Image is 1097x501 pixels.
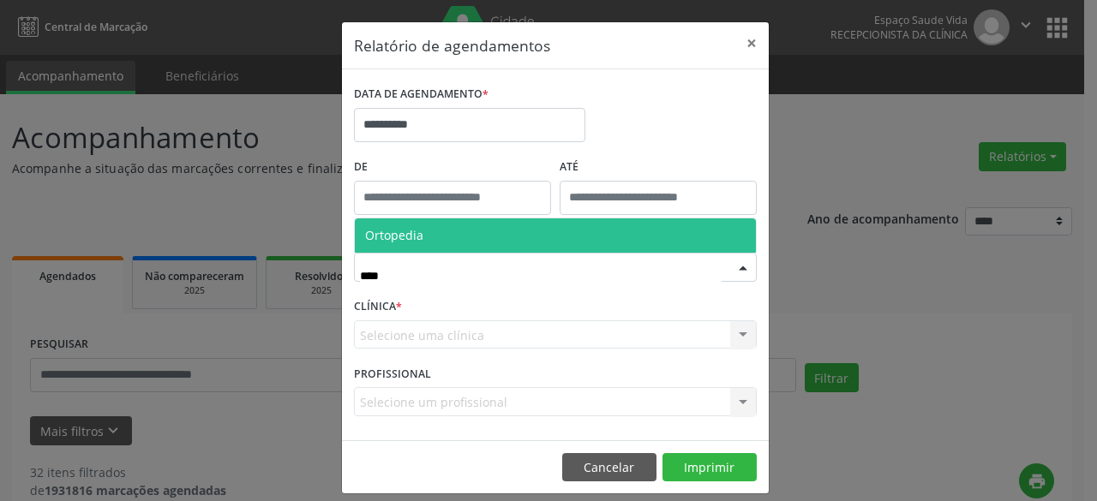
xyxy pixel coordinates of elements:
label: De [354,154,551,181]
label: ATÉ [560,154,757,181]
button: Cancelar [562,453,656,482]
label: CLÍNICA [354,294,402,320]
span: Ortopedia [365,227,423,243]
button: Close [734,22,769,64]
label: PROFISSIONAL [354,361,431,387]
label: DATA DE AGENDAMENTO [354,81,489,108]
button: Imprimir [662,453,757,482]
h5: Relatório de agendamentos [354,34,550,57]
